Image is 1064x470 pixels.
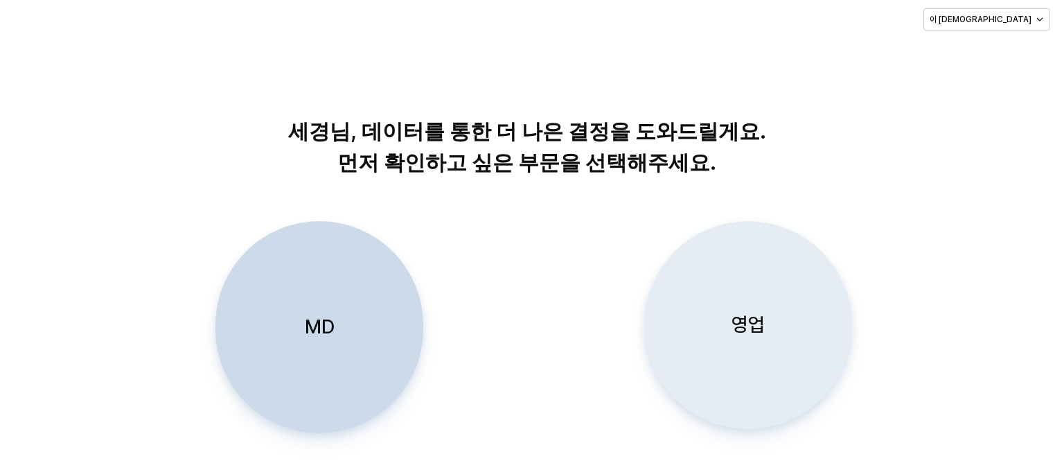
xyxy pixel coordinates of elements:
button: 영업 [644,221,852,429]
button: 이 [DEMOGRAPHIC_DATA] [923,8,1050,31]
button: MD [215,221,423,433]
p: 세경님, 데이터를 통한 더 나은 결정을 도와드릴게요. 먼저 확인하고 싶은 부문을 선택해주세요. [173,116,880,178]
p: MD [304,314,334,340]
p: 영업 [731,312,765,338]
p: 이 [DEMOGRAPHIC_DATA] [930,14,1031,25]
